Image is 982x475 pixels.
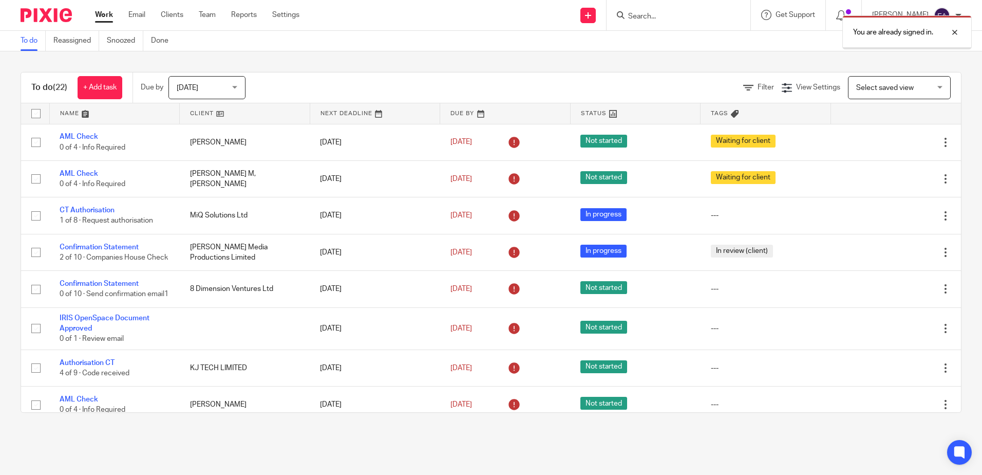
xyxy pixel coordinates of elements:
span: [DATE] [450,249,472,256]
span: [DATE] [450,285,472,293]
a: Reassigned [53,31,99,51]
span: [DATE] [450,212,472,219]
a: AML Check [60,170,98,177]
span: 1 of 8 · Request authorisation [60,217,153,225]
a: Work [95,10,113,20]
a: Authorisation CT [60,359,115,367]
span: In progress [580,245,627,258]
td: [DATE] [310,160,440,197]
a: Confirmation Statement [60,280,139,287]
span: [DATE] [450,175,472,182]
a: Done [151,31,176,51]
a: Clients [161,10,183,20]
a: To do [21,31,46,51]
div: --- [711,363,821,373]
img: svg%3E [934,7,950,24]
span: Not started [580,321,627,334]
a: + Add task [78,76,122,99]
span: Not started [580,397,627,410]
a: AML Check [60,396,98,403]
a: Settings [272,10,299,20]
span: 4 of 9 · Code received [60,370,129,377]
td: [PERSON_NAME] [180,387,310,423]
span: Waiting for client [711,171,776,184]
td: 8 Dimension Ventures Ltd [180,271,310,307]
td: KJ TECH LIMITED [180,350,310,386]
div: --- [711,284,821,294]
img: Pixie [21,8,72,22]
span: In review (client) [711,245,773,258]
td: [DATE] [310,197,440,234]
p: Due by [141,82,163,93]
span: 0 of 1 · Review email [60,336,124,343]
span: Filter [758,84,774,91]
span: [DATE] [450,364,472,372]
span: Waiting for client [711,135,776,148]
td: [DATE] [310,124,440,160]
span: In progress [580,208,627,221]
span: Select saved view [856,84,914,92]
td: [DATE] [310,387,440,423]
span: Not started [580,281,627,294]
span: 0 of 4 · Info Required [60,180,125,188]
td: [PERSON_NAME] M, [PERSON_NAME] [180,160,310,197]
span: 0 of 4 · Info Required [60,144,125,151]
td: [DATE] [310,350,440,386]
p: You are already signed in. [853,27,933,38]
td: [DATE] [310,234,440,270]
span: [DATE] [450,139,472,146]
a: Team [199,10,216,20]
td: MiQ Solutions Ltd [180,197,310,234]
span: (22) [53,83,67,92]
span: Not started [580,135,627,148]
a: CT Authorisation [60,207,115,214]
span: Not started [580,360,627,373]
span: [DATE] [177,84,198,92]
span: Tags [711,111,728,116]
a: IRIS OpenSpace Document Approved [60,315,149,332]
a: Email [128,10,145,20]
td: [PERSON_NAME] [180,124,310,160]
a: Confirmation Statement [60,244,139,251]
span: [DATE] [450,401,472,408]
div: --- [711,210,821,221]
span: 0 of 10 · Send confirmation email1 [60,291,168,298]
span: 2 of 10 · Companies House Check [60,254,168,261]
span: Not started [580,171,627,184]
a: AML Check [60,133,98,140]
td: [DATE] [310,307,440,350]
span: 0 of 4 · Info Required [60,407,125,414]
a: Snoozed [107,31,143,51]
span: View Settings [796,84,840,91]
a: Reports [231,10,257,20]
td: [DATE] [310,271,440,307]
td: [PERSON_NAME] Media Productions Limited [180,234,310,270]
div: --- [711,323,821,334]
span: [DATE] [450,325,472,332]
div: --- [711,399,821,410]
h1: To do [31,82,67,93]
